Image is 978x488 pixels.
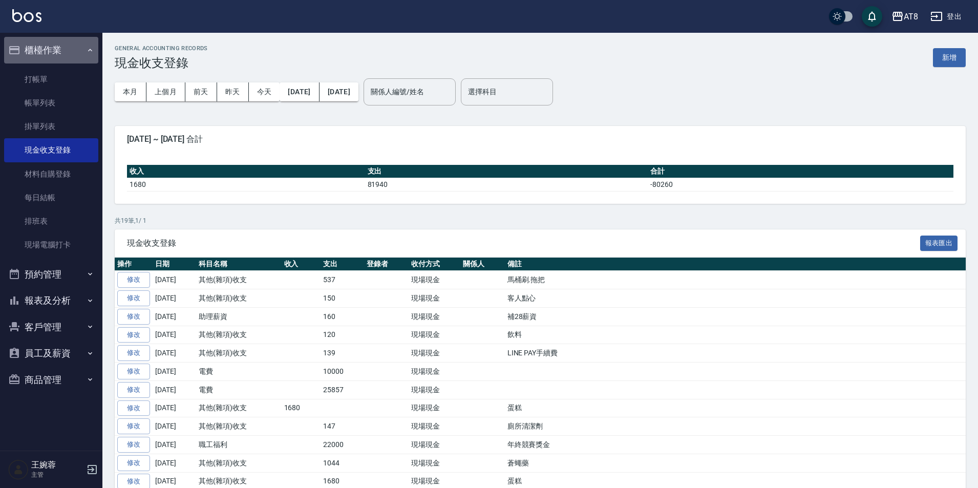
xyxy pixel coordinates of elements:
[217,82,249,101] button: 昨天
[127,134,953,144] span: [DATE] ~ [DATE] 合計
[505,326,966,344] td: 飲料
[117,327,150,343] a: 修改
[505,258,966,271] th: 備註
[153,399,196,417] td: [DATE]
[4,233,98,257] a: 現場電腦打卡
[8,459,29,480] img: Person
[185,82,217,101] button: 前天
[196,436,282,454] td: 職工福利
[321,344,364,363] td: 139
[117,382,150,398] a: 修改
[115,216,966,225] p: 共 19 筆, 1 / 1
[904,10,918,23] div: AT8
[280,82,319,101] button: [DATE]
[115,56,208,70] h3: 現金收支登錄
[31,470,83,479] p: 主管
[409,454,460,472] td: 現場現金
[4,37,98,63] button: 櫃檯作業
[4,287,98,314] button: 報表及分析
[409,380,460,399] td: 現場現金
[321,307,364,326] td: 160
[505,344,966,363] td: LINE PAY手續費
[127,165,365,178] th: 收入
[505,436,966,454] td: 年終競賽獎金
[321,454,364,472] td: 1044
[321,271,364,289] td: 537
[117,418,150,434] a: 修改
[196,399,282,417] td: 其他(雜項)收支
[920,238,958,247] a: 報表匯出
[4,91,98,115] a: 帳單列表
[153,454,196,472] td: [DATE]
[460,258,505,271] th: 關係人
[249,82,280,101] button: 今天
[117,400,150,416] a: 修改
[4,314,98,341] button: 客戶管理
[115,45,208,52] h2: GENERAL ACCOUNTING RECORDS
[4,209,98,233] a: 排班表
[153,417,196,436] td: [DATE]
[117,437,150,453] a: 修改
[4,186,98,209] a: 每日結帳
[115,258,153,271] th: 操作
[862,6,882,27] button: save
[321,417,364,436] td: 147
[117,272,150,288] a: 修改
[12,9,41,22] img: Logo
[153,363,196,381] td: [DATE]
[4,162,98,186] a: 材料自購登錄
[409,326,460,344] td: 現場現金
[409,417,460,436] td: 現場現金
[196,289,282,308] td: 其他(雜項)收支
[320,82,358,101] button: [DATE]
[648,178,953,191] td: -80260
[505,307,966,326] td: 補28薪資
[196,380,282,399] td: 電費
[153,307,196,326] td: [DATE]
[196,344,282,363] td: 其他(雜項)收支
[648,165,953,178] th: 合計
[153,380,196,399] td: [DATE]
[117,309,150,325] a: 修改
[933,48,966,67] button: 新增
[505,454,966,472] td: 蒼蠅藥
[321,436,364,454] td: 22000
[505,271,966,289] td: 馬桶刷.拖把
[282,399,321,417] td: 1680
[321,326,364,344] td: 120
[4,261,98,288] button: 預約管理
[196,271,282,289] td: 其他(雜項)收支
[153,326,196,344] td: [DATE]
[321,289,364,308] td: 150
[196,417,282,436] td: 其他(雜項)收支
[196,363,282,381] td: 電費
[196,307,282,326] td: 助理薪資
[117,345,150,361] a: 修改
[127,178,365,191] td: 1680
[153,436,196,454] td: [DATE]
[505,417,966,436] td: 廁所清潔劑
[409,289,460,308] td: 現場現金
[153,344,196,363] td: [DATE]
[4,367,98,393] button: 商品管理
[153,289,196,308] td: [DATE]
[4,340,98,367] button: 員工及薪資
[4,138,98,162] a: 現金收支登錄
[365,178,648,191] td: 81940
[409,363,460,381] td: 現場現金
[409,344,460,363] td: 現場現金
[196,454,282,472] td: 其他(雜項)收支
[409,271,460,289] td: 現場現金
[153,258,196,271] th: 日期
[282,258,321,271] th: 收入
[4,115,98,138] a: 掛單列表
[409,307,460,326] td: 現場現金
[926,7,966,26] button: 登出
[4,68,98,91] a: 打帳單
[321,363,364,381] td: 10000
[409,436,460,454] td: 現場現金
[365,165,648,178] th: 支出
[505,289,966,308] td: 客人點心
[933,52,966,62] a: 新增
[127,238,920,248] span: 現金收支登錄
